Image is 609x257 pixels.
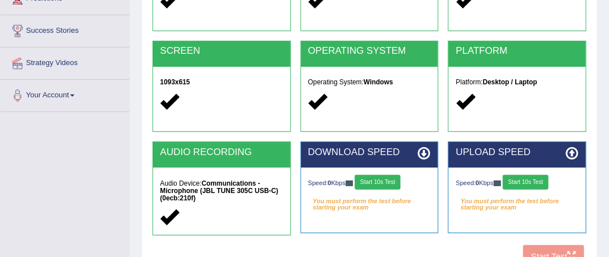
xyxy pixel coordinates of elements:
div: Speed: Kbps [308,175,430,192]
h2: DOWNLOAD SPEED [308,147,430,158]
a: Your Account [1,80,129,108]
h5: Audio Device: [160,180,282,202]
button: Start 10s Test [503,175,549,190]
h5: Operating System: [308,79,430,86]
h2: OPERATING SYSTEM [308,46,430,57]
strong: 1093x615 [160,78,190,86]
h2: SCREEN [160,46,282,57]
a: Strategy Videos [1,48,129,76]
button: Start 10s Test [355,175,401,190]
strong: 0 [476,179,479,186]
strong: Windows [364,78,393,86]
h2: UPLOAD SPEED [456,147,578,158]
div: Speed: Kbps [456,175,578,192]
h2: AUDIO RECORDING [160,147,282,158]
h2: PLATFORM [456,46,578,57]
em: You must perform the test before starting your exam [456,194,578,209]
h5: Platform: [456,79,578,86]
img: ajax-loader-fb-connection.gif [346,181,354,186]
a: Success Stories [1,15,129,44]
img: ajax-loader-fb-connection.gif [494,181,502,186]
em: You must perform the test before starting your exam [308,194,430,209]
strong: 0 [328,179,331,186]
strong: Communications - Microphone (JBL TUNE 305C USB-C) (0ecb:210f) [160,179,278,202]
strong: Desktop / Laptop [483,78,537,86]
